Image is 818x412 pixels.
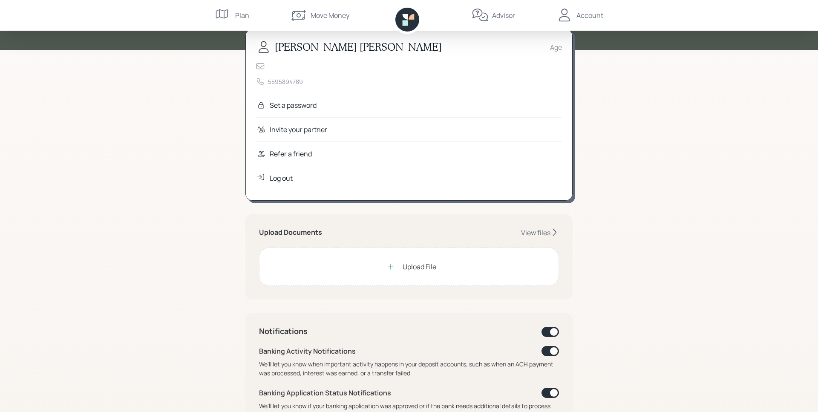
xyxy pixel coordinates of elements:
[259,346,356,356] div: Banking Activity Notifications
[268,77,303,86] div: 5595894789
[270,124,327,135] div: Invite your partner
[270,100,317,110] div: Set a password
[492,10,515,20] div: Advisor
[259,327,308,336] h4: Notifications
[311,10,349,20] div: Move Money
[403,262,436,272] div: Upload File
[275,41,442,53] h3: [PERSON_NAME] [PERSON_NAME]
[270,173,293,183] div: Log out
[550,42,562,52] div: Age
[259,388,391,398] div: Banking Application Status Notifications
[259,228,322,236] h5: Upload Documents
[270,149,312,159] div: Refer a friend
[576,10,603,20] div: Account
[521,228,550,237] div: View files
[235,10,249,20] div: Plan
[259,360,559,377] div: We'll let you know when important activity happens in your deposit accounts, such as when an ACH ...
